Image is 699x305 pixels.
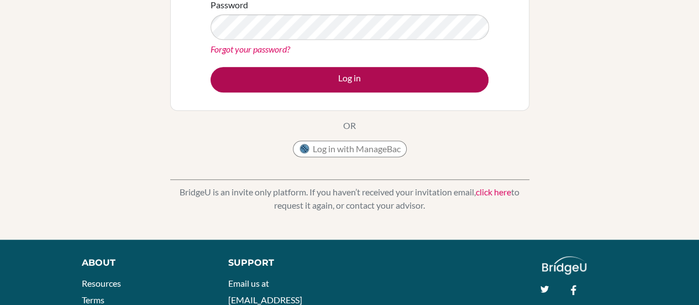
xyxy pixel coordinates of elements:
[228,256,339,270] div: Support
[82,294,104,305] a: Terms
[211,67,488,92] button: Log in
[82,256,203,270] div: About
[211,44,290,54] a: Forgot your password?
[343,119,356,132] p: OR
[170,185,529,212] p: BridgeU is an invite only platform. If you haven’t received your invitation email, to request it ...
[476,187,511,197] a: click here
[82,278,121,288] a: Resources
[293,141,407,157] button: Log in with ManageBac
[542,256,587,275] img: logo_white@2x-f4f0deed5e89b7ecb1c2cc34c3e3d731f90f0f143d5ea2071677605dd97b5244.png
